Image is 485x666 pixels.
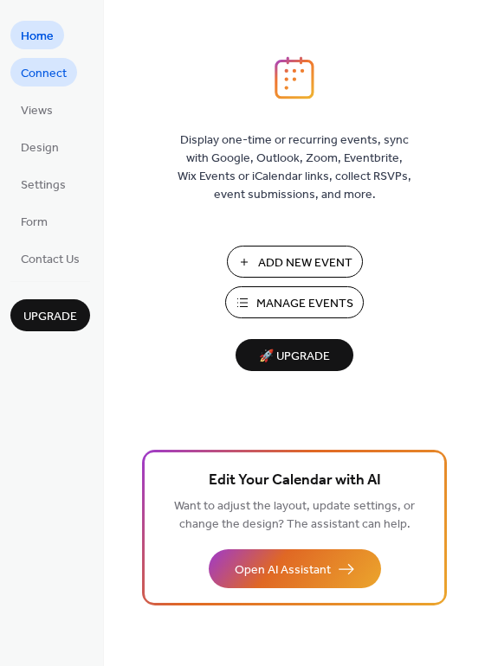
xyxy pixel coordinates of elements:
[235,561,331,580] span: Open AI Assistant
[21,214,48,232] span: Form
[10,58,77,86] a: Connect
[209,469,381,493] span: Edit Your Calendar with AI
[10,170,76,198] a: Settings
[21,28,54,46] span: Home
[174,495,415,536] span: Want to adjust the layout, update settings, or change the design? The assistant can help.
[246,345,343,368] span: 🚀 Upgrade
[21,65,67,83] span: Connect
[256,295,353,313] span: Manage Events
[10,132,69,161] a: Design
[10,244,90,272] a: Contact Us
[21,251,80,269] span: Contact Us
[225,286,364,318] button: Manage Events
[23,308,77,326] span: Upgrade
[21,176,66,195] span: Settings
[10,21,64,49] a: Home
[10,299,90,331] button: Upgrade
[178,131,411,204] span: Display one-time or recurring events, sync with Google, Outlook, Zoom, Eventbrite, Wix Events or ...
[227,246,363,278] button: Add New Event
[21,102,53,120] span: Views
[236,339,353,371] button: 🚀 Upgrade
[10,95,63,124] a: Views
[21,139,59,157] span: Design
[258,254,352,272] span: Add New Event
[10,207,58,235] a: Form
[275,56,314,99] img: logo_icon.svg
[209,549,381,588] button: Open AI Assistant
